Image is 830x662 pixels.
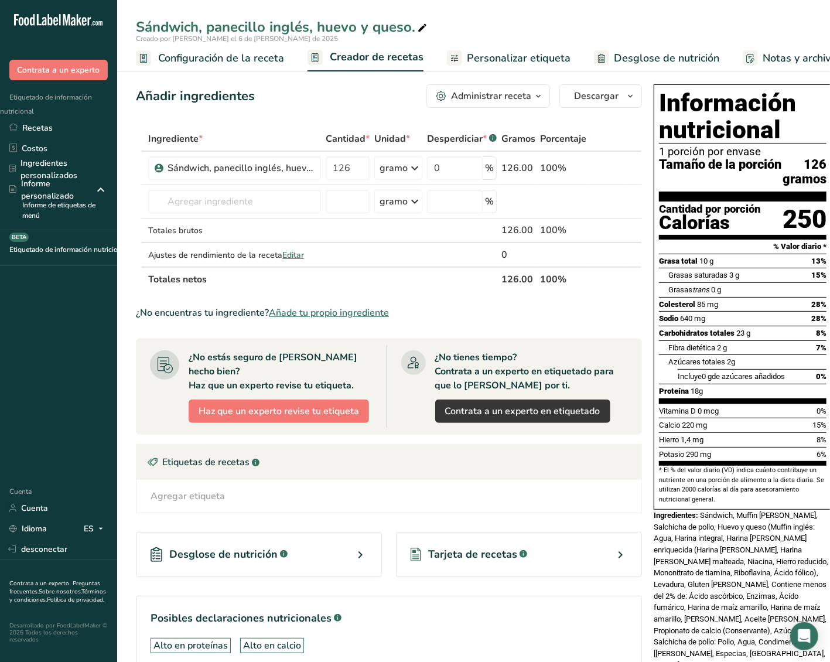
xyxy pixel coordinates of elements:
[659,211,730,234] font: Calorías
[790,622,818,650] div: Abrir Intercom Messenger
[816,329,826,337] font: 8%
[668,271,727,279] font: Grasas saturadas
[426,84,550,108] button: Administrar receta
[451,90,531,103] font: Administrar receta
[9,579,70,588] a: Contrata a un experto.
[812,421,826,429] font: 15%
[148,190,321,213] input: Agregar ingrediente
[727,357,735,366] font: 2g
[9,487,32,496] font: Cuenta
[21,158,77,181] font: Ingredientes personalizados
[699,257,713,265] font: 10 g
[702,372,712,381] font: 0 g
[811,300,826,309] font: 28%
[817,407,826,415] font: 0%
[380,195,408,208] font: gramo
[21,503,48,514] font: Cuenta
[540,224,566,237] font: 100%
[169,547,278,561] font: Desglose de nutrición
[47,596,104,604] a: Política de privacidad.
[811,271,826,279] font: 15%
[22,122,53,134] font: Recetas
[151,611,332,625] font: Posibles declaraciones nutricionales
[148,225,203,236] font: Totales brutos
[659,300,695,309] font: Colesterol
[199,405,359,418] font: Haz que un experto revise tu etiqueta
[9,629,78,644] font: 2025 Todos los derechos reservados
[308,44,423,72] a: Creador de recetas
[668,285,692,294] font: Grasas
[18,64,100,76] font: Contrata a un experto
[594,45,719,71] a: Desglose de nutrición
[711,285,721,294] font: 0 g
[729,271,739,279] font: 3 g
[151,490,225,503] font: Agregar etiqueta
[680,314,705,323] font: 640 mg
[559,84,642,108] button: Descargar
[686,450,711,459] font: 290 mg
[816,343,826,352] font: 7%
[136,87,255,105] font: Añadir ingredientes
[428,547,517,561] font: Tarjeta de recetas
[691,387,703,395] font: 18g
[783,204,826,234] font: 250
[136,306,269,319] font: ¿No encuentras tu ingrediente?
[148,250,282,261] font: Ajustes de rendimiento de la receta
[817,450,826,459] font: 6%
[501,273,533,286] font: 126.00
[540,162,566,175] font: 100%
[659,407,696,415] font: Vitamina D
[282,250,304,261] font: Editar
[773,242,826,251] font: % Valor diario *
[817,435,826,444] font: 8%
[717,343,727,352] font: 2 g
[153,639,228,652] font: Alto en proteínas
[447,45,571,71] a: Personalizar etiqueta
[136,45,284,71] a: Configuración de la receta
[659,145,761,158] font: 1 porción por envase
[39,588,81,596] a: Sobre nosotros.
[816,372,826,381] font: 0%
[136,34,338,43] font: Creado por [PERSON_NAME] el 6 de [PERSON_NAME] de 2025
[21,178,74,202] font: Informe personalizado
[501,248,507,261] font: 0
[698,407,719,415] font: 0 mcg
[9,579,100,596] a: Preguntas frecuentes.
[9,588,106,604] a: Términos y condiciones.
[162,456,250,469] font: Etiquetas de recetas
[659,203,761,216] font: Cantidad por porción
[654,511,698,520] font: Ingredientes:
[9,60,108,80] button: Contrata a un experto
[427,132,483,145] font: Desperdiciar
[168,162,349,175] font: Sándwich, panecillo inglés, huevo y queso.
[84,523,94,534] font: ES
[21,544,67,555] font: desconectar
[659,466,824,503] font: * El % del valor diario (VD) indica cuánto contribuye un nutriente en una porción de alimento a l...
[435,400,610,423] a: Contrata a un experto en etiquetado
[9,245,174,254] font: Etiquetado de información nutricional suplementaria
[681,435,703,444] font: 1,4 mg
[678,372,702,381] font: Incluye
[736,329,750,337] font: 23 g
[501,162,533,175] font: 126.00
[158,51,284,65] font: Configuración de la receta
[435,365,614,392] font: Contrata a un experto en etiquetado para que lo [PERSON_NAME] por ti.
[22,523,47,534] font: Idioma
[659,435,679,444] font: Hierro
[659,387,689,395] font: Proteína
[659,257,698,265] font: Grasa total
[148,273,207,286] font: Totales netos
[668,343,715,352] font: Fibra dietética
[783,157,826,186] font: 126 gramos
[467,51,571,65] font: Personalizar etiqueta
[435,351,517,364] font: ¿No tienes tiempo?
[136,18,415,36] font: Sándwich, panecillo inglés, huevo y queso.
[189,379,354,392] font: Haz que un experto revise tu etiqueta.
[712,372,785,381] font: de azúcares añadidos
[682,421,707,429] font: 220 mg
[326,132,366,145] font: Cantidad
